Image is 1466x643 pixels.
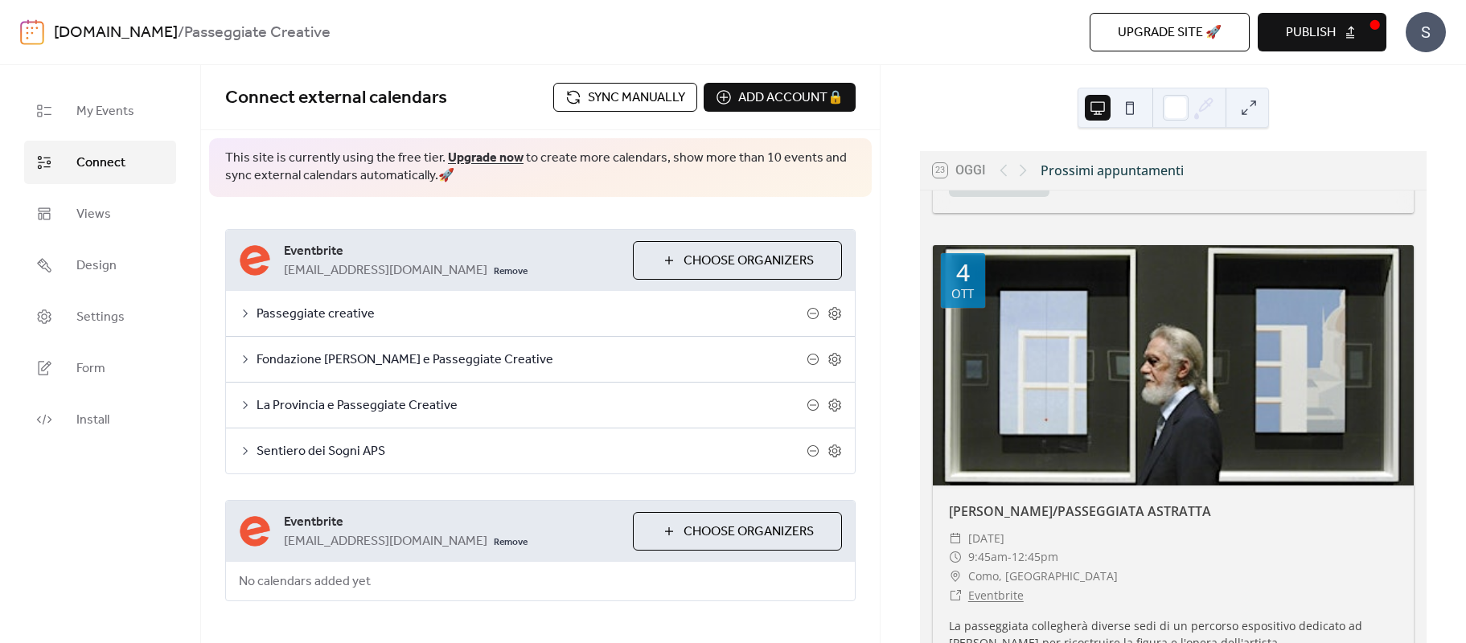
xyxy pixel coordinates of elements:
[226,563,384,601] span: No calendars added yet
[684,252,814,271] span: Choose Organizers
[76,308,125,327] span: Settings
[949,586,962,605] div: ​
[76,205,111,224] span: Views
[633,241,842,280] button: Choose Organizers
[968,529,1004,548] span: [DATE]
[1118,23,1222,43] span: Upgrade site 🚀
[1286,23,1336,43] span: Publish
[968,567,1118,586] span: Como, [GEOGRAPHIC_DATA]
[225,149,856,186] span: This site is currently using the free tier. to create more calendars, show more than 10 events an...
[239,244,271,276] img: eventbrite
[257,442,807,461] span: Sentiero dei Sogni APS
[24,244,176,287] a: Design
[54,18,178,48] a: [DOMAIN_NAME]
[184,18,331,48] b: Passeggiate Creative
[284,242,620,261] span: Eventbrite
[284,261,487,281] span: [EMAIL_ADDRESS][DOMAIN_NAME]
[76,154,125,173] span: Connect
[588,88,685,108] span: Sync manually
[1090,13,1250,51] button: Upgrade site 🚀
[284,513,620,532] span: Eventbrite
[448,145,524,170] a: Upgrade now
[24,192,176,235] a: Views
[20,19,44,45] img: logo
[225,80,447,116] span: Connect external calendars
[633,512,842,551] button: Choose Organizers
[239,515,271,547] img: eventbrite
[494,536,528,549] span: Remove
[1258,13,1386,51] button: Publish
[284,532,487,551] span: [EMAIL_ADDRESS][DOMAIN_NAME]
[684,522,814,542] span: Choose Organizers
[1041,161,1184,180] div: Prossimi appuntamenti
[951,288,974,300] div: ott
[257,350,807,370] span: Fondazione [PERSON_NAME] e Passeggiate Creative
[949,529,962,548] div: ​
[76,102,134,121] span: My Events
[24,295,176,338] a: Settings
[553,83,697,112] button: Sync manually
[257,305,807,324] span: Passeggiate creative
[1406,12,1446,52] div: S
[949,567,962,586] div: ​
[76,359,105,379] span: Form
[956,260,970,285] div: 4
[24,89,176,133] a: My Events
[178,18,184,48] b: /
[24,346,176,390] a: Form
[1012,547,1058,567] span: 12:45pm
[24,398,176,441] a: Install
[949,547,962,567] div: ​
[968,547,1008,567] span: 9:45am
[257,396,807,416] span: La Provincia e Passeggiate Creative
[76,256,117,276] span: Design
[1008,547,1012,567] span: -
[949,502,1211,520] a: [PERSON_NAME]/PASSEGGIATA ASTRATTA
[494,265,528,278] span: Remove
[76,411,109,430] span: Install
[968,588,1024,603] a: Eventbrite
[24,141,176,184] a: Connect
